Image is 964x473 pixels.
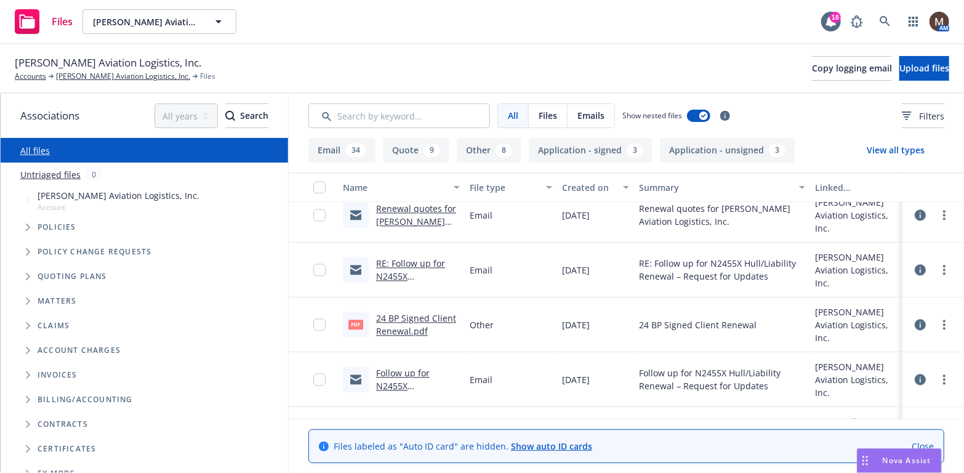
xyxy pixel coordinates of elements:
span: Policies [38,224,76,231]
span: pdf [348,320,363,329]
span: Emails [577,109,605,122]
a: Renewal quotes for [PERSON_NAME] Aviation Logistics, Inc. [376,203,456,253]
span: [DATE] [562,209,590,222]
span: Email [470,373,492,386]
div: 34 [345,144,366,157]
div: 3 [769,144,785,157]
a: Close [912,440,934,453]
a: Show auto ID cards [511,440,592,452]
span: Other [470,318,494,331]
a: more [937,208,952,222]
a: Search [873,9,898,34]
input: Select all [313,181,326,193]
button: Upload files [899,56,949,81]
a: Files [10,4,78,39]
a: more [937,372,952,387]
span: 24 BP Signed Client Renewal [639,318,757,331]
span: RE: Follow up for N2455X Hull/Liability Renewal – Request for Updates [639,257,805,283]
div: Name [343,181,446,194]
div: 8 [496,144,512,157]
span: Invoices [38,371,78,379]
input: Search by keyword... [308,103,490,128]
div: 18 [830,12,841,23]
span: Filters [902,110,944,123]
a: Switch app [901,9,926,34]
div: [PERSON_NAME] Aviation Logistics, Inc. [815,360,898,399]
div: 3 [627,144,643,157]
span: Certificates [38,445,96,453]
button: View all types [847,138,944,163]
div: Drag to move [858,449,873,472]
div: Summary [639,181,792,194]
div: [PERSON_NAME] Aviation Logistics, Inc. [815,251,898,289]
button: [PERSON_NAME] Aviation Logistics, Inc. [82,9,236,34]
div: Search [225,104,268,127]
span: Claims [38,322,70,329]
span: Follow up for N2455X Hull/Liability Renewal – Request for Updates [639,366,805,392]
a: more [937,317,952,332]
div: [PERSON_NAME] Aviation Logistics, Inc. [815,305,898,344]
span: [DATE] [562,264,590,277]
a: Accounts [15,71,46,82]
svg: Search [225,111,235,121]
input: Toggle Row Selected [313,264,326,276]
div: [PERSON_NAME] Aviation Logistics, Inc. [815,196,898,235]
button: Email [308,138,376,163]
button: Filters [902,103,944,128]
div: Created on [562,181,616,194]
a: more [937,262,952,277]
span: Matters [38,297,76,305]
div: 23 Aircraft - Personal [815,415,898,441]
button: Quote [383,138,449,163]
a: 24 BP Signed Client Renewal.pdf [376,312,456,337]
span: All [508,109,518,122]
button: Name [338,172,465,202]
input: Toggle Row Selected [313,318,326,331]
span: Email [470,209,492,222]
a: RE: Follow up for N2455X Hull/Liability Renewal – Request for Updates [376,257,454,321]
span: Billing/Accounting [38,396,133,403]
span: Show nested files [622,110,682,121]
span: [DATE] [562,373,590,386]
span: Policy change requests [38,248,151,256]
span: Account charges [38,347,121,354]
span: Files [539,109,557,122]
span: Account [38,202,199,212]
span: [PERSON_NAME] Aviation Logistics, Inc. [15,55,201,71]
button: Application - signed [529,138,653,163]
span: Quoting plans [38,273,107,280]
div: 0 [86,168,102,182]
span: [DATE] [562,318,590,331]
button: Copy logging email [812,56,892,81]
button: Linked associations [810,172,902,202]
span: Contracts [38,421,88,428]
span: Copy logging email [812,62,892,74]
input: Toggle Row Selected [313,373,326,386]
a: Follow up for N2455X Hull/Liability Renewal – Request for Updates [376,367,454,431]
button: SearchSearch [225,103,268,128]
button: Nova Assist [857,448,942,473]
img: photo [930,12,949,31]
span: [PERSON_NAME] Aviation Logistics, Inc. [93,15,199,28]
div: Tree Example [1,187,288,387]
span: Filters [919,110,944,123]
button: Created on [557,172,634,202]
span: Files [200,71,215,82]
span: Nova Assist [883,455,931,466]
button: Application - unsigned [660,138,795,163]
a: Untriaged files [20,168,81,181]
a: [PERSON_NAME] Aviation Logistics, Inc. [56,71,190,82]
div: 9 [424,144,440,157]
button: File type [465,172,557,202]
span: Files [52,17,73,26]
span: Upload files [899,62,949,74]
div: Linked associations [815,181,898,194]
span: Email [470,264,492,277]
span: Files labeled as "Auto ID card" are hidden. [334,440,592,453]
span: Renewal quotes for [PERSON_NAME] Aviation Logistics, Inc. [639,202,805,228]
button: Other [457,138,521,163]
a: All files [20,145,50,156]
div: File type [470,181,539,194]
span: Associations [20,108,79,124]
a: Report a Bug [845,9,869,34]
